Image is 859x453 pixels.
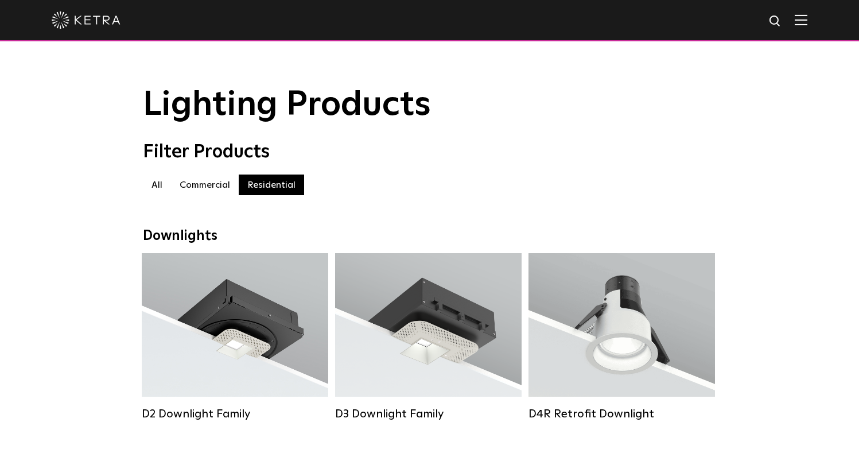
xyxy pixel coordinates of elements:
div: Downlights [143,228,717,245]
span: Lighting Products [143,88,431,122]
label: All [143,175,171,195]
label: Commercial [171,175,239,195]
a: D2 Downlight Family Lumen Output:1200Colors:White / Black / Gloss Black / Silver / Bronze / Silve... [142,253,328,420]
div: Filter Products [143,141,717,163]
img: search icon [768,14,783,29]
div: D2 Downlight Family [142,407,328,421]
div: D4R Retrofit Downlight [528,407,715,421]
img: ketra-logo-2019-white [52,11,121,29]
label: Residential [239,175,304,195]
a: D4R Retrofit Downlight Lumen Output:800Colors:White / BlackBeam Angles:15° / 25° / 40° / 60°Watta... [528,253,715,420]
div: D3 Downlight Family [335,407,522,421]
img: Hamburger%20Nav.svg [795,14,807,25]
a: D3 Downlight Family Lumen Output:700 / 900 / 1100Colors:White / Black / Silver / Bronze / Paintab... [335,253,522,420]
